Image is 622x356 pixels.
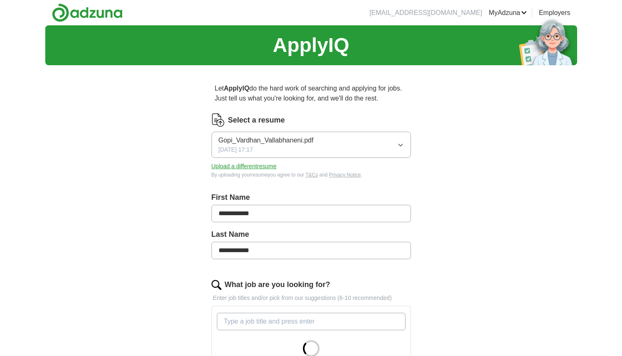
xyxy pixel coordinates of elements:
span: [DATE] 17:17 [219,145,253,154]
p: Let do the hard work of searching and applying for jobs. Just tell us what you're looking for, an... [211,80,411,107]
a: MyAdzuna [489,8,527,18]
label: Last Name [211,229,411,240]
a: T&Cs [305,172,318,178]
img: search.png [211,280,221,290]
img: CV Icon [211,113,225,127]
li: [EMAIL_ADDRESS][DOMAIN_NAME] [369,8,482,18]
label: What job are you looking for? [225,279,330,290]
p: Enter job titles and/or pick from our suggestions (6-10 recommended) [211,294,411,302]
a: Employers [539,8,570,18]
img: Adzuna logo [52,3,123,22]
strong: ApplyIQ [224,85,249,92]
h1: ApplyIQ [273,30,349,60]
input: Type a job title and press enter [217,313,406,330]
a: Privacy Notice [329,172,361,178]
span: Gopi_Vardhan_Vallabhaneni.pdf [219,135,314,145]
button: Gopi_Vardhan_Vallabhaneni.pdf[DATE] 17:17 [211,132,411,158]
div: By uploading your resume you agree to our and . [211,171,411,179]
label: First Name [211,192,411,203]
button: Upload a differentresume [211,162,277,171]
label: Select a resume [228,115,285,126]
